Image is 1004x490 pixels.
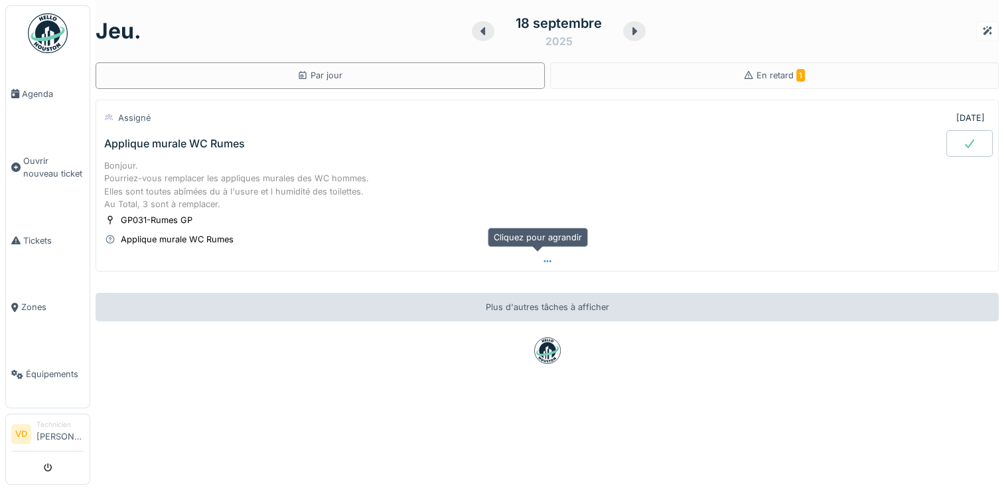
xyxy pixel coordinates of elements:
[11,424,31,444] li: VD
[121,233,234,246] div: Applique murale WC Rumes
[28,13,68,53] img: Badge_color-CXgf-gQk.svg
[23,155,84,180] span: Ouvrir nouveau ticket
[121,214,192,226] div: GP031-Rumes GP
[23,234,84,247] span: Tickets
[545,33,573,49] div: 2025
[11,420,84,451] a: VD Technicien[PERSON_NAME]
[96,19,141,44] h1: jeu.
[6,274,90,341] a: Zones
[516,13,602,33] div: 18 septembre
[6,207,90,274] a: Tickets
[956,112,985,124] div: [DATE]
[488,228,588,247] div: Cliquez pour agrandir
[96,293,999,321] div: Plus d'autres tâches à afficher
[796,69,805,82] span: 1
[104,159,990,210] div: Bonjour. Pourriez-vous remplacer les appliques murales des WC hommes. Elles sont toutes abîmées d...
[22,88,84,100] span: Agenda
[6,60,90,127] a: Agenda
[6,127,90,207] a: Ouvrir nouveau ticket
[21,301,84,313] span: Zones
[36,420,84,448] li: [PERSON_NAME]
[756,70,805,80] span: En retard
[104,137,245,150] div: Applique murale WC Rumes
[118,112,151,124] div: Assigné
[297,69,342,82] div: Par jour
[36,420,84,430] div: Technicien
[534,337,561,364] img: badge-BVDL4wpA.svg
[26,368,84,380] span: Équipements
[6,341,90,408] a: Équipements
